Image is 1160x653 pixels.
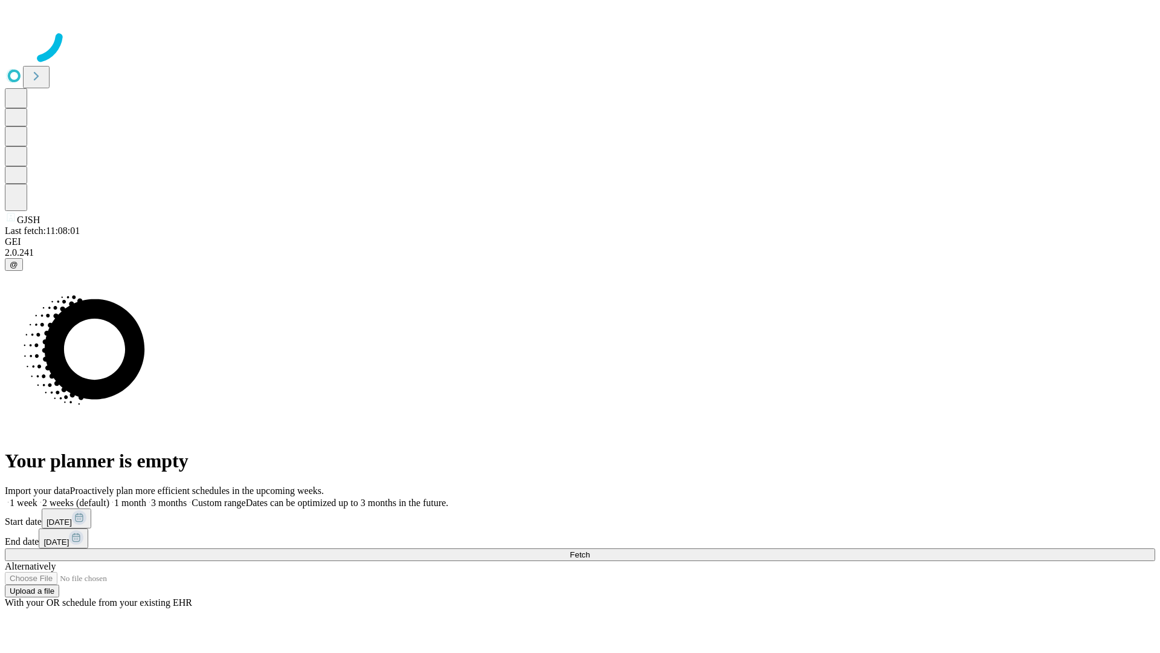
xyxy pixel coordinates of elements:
[47,518,72,527] span: [DATE]
[42,498,109,508] span: 2 weeks (default)
[5,247,1155,258] div: 2.0.241
[5,528,1155,548] div: End date
[5,548,1155,561] button: Fetch
[5,226,80,236] span: Last fetch: 11:08:01
[5,585,59,597] button: Upload a file
[10,498,37,508] span: 1 week
[5,597,192,608] span: With your OR schedule from your existing EHR
[42,508,91,528] button: [DATE]
[570,550,590,559] span: Fetch
[192,498,245,508] span: Custom range
[5,236,1155,247] div: GEI
[5,508,1155,528] div: Start date
[246,498,448,508] span: Dates can be optimized up to 3 months in the future.
[114,498,146,508] span: 1 month
[70,486,324,496] span: Proactively plan more efficient schedules in the upcoming weeks.
[10,260,18,269] span: @
[5,450,1155,472] h1: Your planner is empty
[5,258,23,271] button: @
[43,538,69,547] span: [DATE]
[39,528,88,548] button: [DATE]
[17,215,40,225] span: GJSH
[5,561,56,571] span: Alternatively
[151,498,187,508] span: 3 months
[5,486,70,496] span: Import your data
